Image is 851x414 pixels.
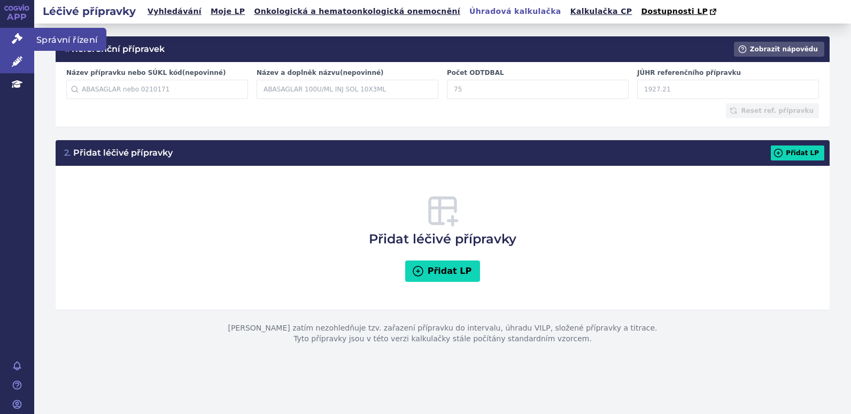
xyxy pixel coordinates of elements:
h3: Přidat léčivé přípravky [369,194,516,248]
input: ABASAGLAR nebo 0210171 [66,80,248,99]
label: Název a doplněk názvu [257,68,438,78]
a: Moje LP [207,4,248,19]
span: 2. [64,148,71,158]
h2: Léčivé přípravky [34,4,144,19]
a: Úhradová kalkulačka [466,4,564,19]
a: Dostupnosti LP [638,4,722,19]
button: Přidat LP [405,260,481,282]
span: Správní řízení [34,28,106,50]
span: (nepovinné) [340,69,384,76]
input: ABASAGLAR 100U/ML INJ SOL 10X3ML [257,80,438,99]
h3: Referenční přípravek [64,43,165,55]
a: Onkologická a hematoonkologická onemocnění [251,4,463,19]
span: Dostupnosti LP [641,7,708,16]
button: Přidat LP [771,145,824,160]
input: 75 [447,80,629,99]
button: Zobrazit nápovědu [734,42,824,57]
span: (nepovinné) [182,69,226,76]
input: 1927.21 [637,80,819,99]
label: Název přípravku nebo SÚKL kód [66,68,248,78]
label: JÚHR referenčního přípravku [637,68,819,78]
a: Kalkulačka CP [567,4,636,19]
span: 1. [64,44,69,54]
a: Vyhledávání [144,4,205,19]
h3: Přidat léčivé přípravky [64,147,173,159]
label: Počet ODTDBAL [447,68,629,78]
p: [PERSON_NAME] zatím nezohledňuje tzv. zařazení přípravku do intervalu, úhradu VILP, složené přípr... [56,310,830,357]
